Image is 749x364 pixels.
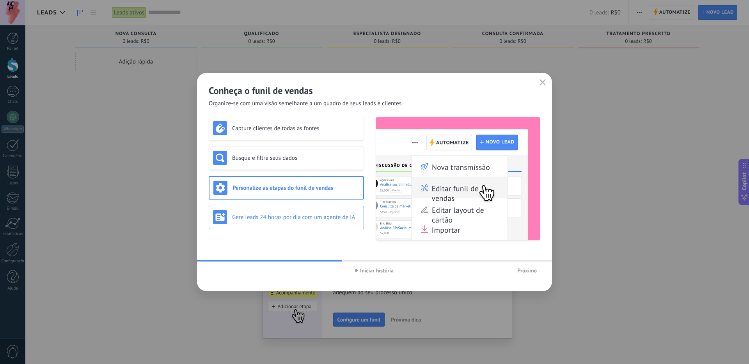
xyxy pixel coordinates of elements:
span: Organize-se com uma visão semelhante a um quadro de seus leads e clientes. [209,100,403,108]
h3: Gere leads 24 horas por dia com um agente de IA [232,214,360,221]
h2: Conheça o funil de vendas [209,85,540,97]
button: Próximo [514,265,540,276]
span: Próximo [517,268,537,273]
h3: Capture clientes de todas as fontes [232,125,360,132]
button: Iniciar história [352,265,397,276]
span: Iniciar história [360,268,394,273]
h3: Personalize as etapas do funil de vendas [233,184,359,192]
h3: Busque e filtre seus dados [232,154,360,162]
